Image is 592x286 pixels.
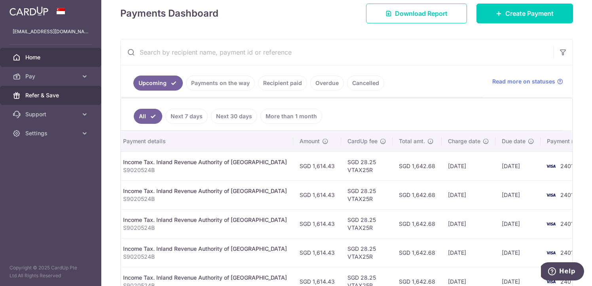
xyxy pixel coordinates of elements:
td: [DATE] [442,209,495,238]
span: Read more on statuses [492,78,555,85]
td: [DATE] [495,209,541,238]
td: [DATE] [495,238,541,267]
img: Bank Card [543,190,559,200]
td: SGD 1,614.43 [293,238,341,267]
a: All [134,109,162,124]
span: 2401 [560,163,573,169]
div: Income Tax. Inland Revenue Authority of [GEOGRAPHIC_DATA] [123,216,287,224]
iframe: Opens a widget where you can find more information [541,262,584,282]
img: Bank Card [543,161,559,171]
p: [EMAIL_ADDRESS][DOMAIN_NAME] [13,28,89,36]
div: Income Tax. Inland Revenue Authority of [GEOGRAPHIC_DATA] [123,245,287,253]
td: [DATE] [495,180,541,209]
a: Next 7 days [165,109,208,124]
p: S9020524B [123,224,287,232]
a: Payments on the way [186,76,255,91]
img: Bank Card [543,219,559,229]
img: Bank Card [543,248,559,258]
div: Income Tax. Inland Revenue Authority of [GEOGRAPHIC_DATA] [123,187,287,195]
td: SGD 1,642.68 [393,152,442,180]
a: Read more on statuses [492,78,563,85]
a: More than 1 month [260,109,322,124]
div: Income Tax. Inland Revenue Authority of [GEOGRAPHIC_DATA] [123,274,287,282]
a: Download Report [366,4,467,23]
th: Payment details [117,131,293,152]
h4: Payments Dashboard [120,6,218,21]
span: 2401 [560,220,573,227]
td: SGD 1,614.43 [293,152,341,180]
td: SGD 28.25 VTAX25R [341,209,393,238]
p: S9020524B [123,195,287,203]
a: Create Payment [476,4,573,23]
td: SGD 1,642.68 [393,209,442,238]
td: [DATE] [495,152,541,180]
span: Home [25,53,78,61]
span: Download Report [395,9,448,18]
a: Upcoming [133,76,183,91]
td: SGD 28.25 VTAX25R [341,180,393,209]
a: Recipient paid [258,76,307,91]
span: Create Payment [505,9,554,18]
p: S9020524B [123,166,287,174]
span: CardUp fee [347,137,378,145]
img: CardUp [9,6,48,16]
td: SGD 28.25 VTAX25R [341,238,393,267]
span: 2401 [560,249,573,256]
input: Search by recipient name, payment id or reference [121,40,554,65]
a: Next 30 days [211,109,257,124]
span: Total amt. [399,137,425,145]
td: SGD 28.25 VTAX25R [341,152,393,180]
span: 2401 [560,191,573,198]
span: Support [25,110,78,118]
p: S9020524B [123,253,287,261]
td: SGD 1,614.43 [293,180,341,209]
span: Amount [300,137,320,145]
td: SGD 1,642.68 [393,238,442,267]
span: Pay [25,72,78,80]
a: Cancelled [347,76,384,91]
td: [DATE] [442,238,495,267]
td: SGD 1,642.68 [393,180,442,209]
span: Due date [502,137,526,145]
span: Charge date [448,137,480,145]
td: [DATE] [442,180,495,209]
a: Overdue [310,76,344,91]
span: Settings [25,129,78,137]
div: Income Tax. Inland Revenue Authority of [GEOGRAPHIC_DATA] [123,158,287,166]
td: SGD 1,614.43 [293,209,341,238]
td: [DATE] [442,152,495,180]
span: Refer & Save [25,91,78,99]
